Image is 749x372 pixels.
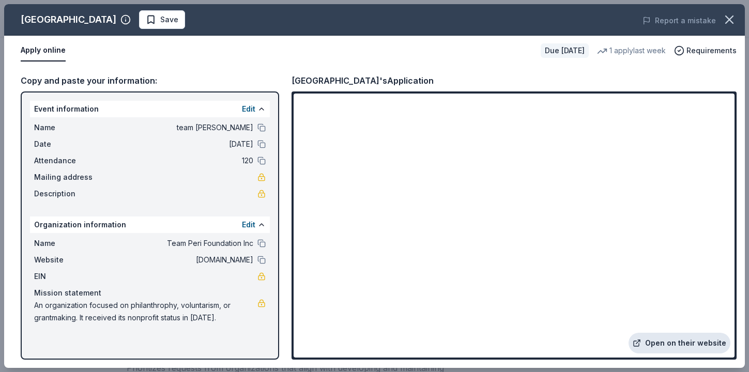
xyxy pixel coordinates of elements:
button: Edit [242,219,255,231]
button: Requirements [674,44,737,57]
span: An organization focused on philanthrophy, voluntarism, or grantmaking. It received its nonprofit ... [34,299,257,324]
button: Apply online [21,40,66,61]
span: Save [160,13,178,26]
button: Edit [242,103,255,115]
span: Website [34,254,103,266]
div: Event information [30,101,270,117]
span: Name [34,237,103,250]
div: Organization information [30,216,270,233]
span: Date [34,138,103,150]
span: Requirements [686,44,737,57]
div: Mission statement [34,287,266,299]
span: Attendance [34,154,103,167]
span: Mailing address [34,171,103,183]
a: Open on their website [629,333,730,353]
div: 1 apply last week [597,44,666,57]
span: [DATE] [103,138,253,150]
span: Team Peri Foundation Inc [103,237,253,250]
span: Description [34,188,103,200]
div: [GEOGRAPHIC_DATA]'s Application [292,74,434,87]
button: Save [139,10,185,29]
span: Name [34,121,103,134]
div: Due [DATE] [541,43,589,58]
div: Copy and paste your information: [21,74,279,87]
span: [DOMAIN_NAME] [103,254,253,266]
span: EIN [34,270,103,283]
span: team [PERSON_NAME] [103,121,253,134]
button: Report a mistake [643,14,716,27]
span: 120 [103,154,253,167]
div: [GEOGRAPHIC_DATA] [21,11,116,28]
